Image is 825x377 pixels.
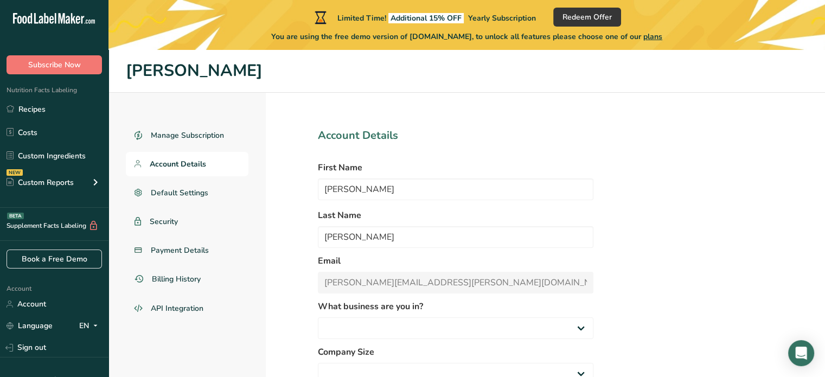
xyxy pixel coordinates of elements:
a: Manage Subscription [126,123,248,148]
button: Redeem Offer [553,8,621,27]
span: Redeem Offer [562,11,612,23]
a: Billing History [126,267,248,291]
h1: Account Details [318,127,593,144]
span: Additional 15% OFF [388,13,464,23]
div: NEW [7,169,23,176]
div: Open Intercom Messenger [788,340,814,366]
a: Default Settings [126,181,248,205]
span: Payment Details [151,245,209,256]
div: BETA [7,213,24,219]
span: Subscribe Now [28,59,81,71]
a: Account Details [126,152,248,176]
div: Limited Time! [312,11,536,24]
span: Yearly Subscription [468,13,536,23]
span: You are using the free demo version of [DOMAIN_NAME], to unlock all features please choose one of... [271,31,662,42]
label: Last Name [318,209,593,222]
span: Account Details [150,158,206,170]
label: Email [318,254,593,267]
span: API Integration [151,303,203,314]
h1: [PERSON_NAME] [126,59,808,84]
span: Manage Subscription [151,130,224,141]
span: Security [150,216,178,227]
span: Billing History [152,273,201,285]
label: First Name [318,161,593,174]
a: API Integration [126,296,248,322]
a: Security [126,209,248,234]
div: Custom Reports [7,177,74,188]
button: Subscribe Now [7,55,102,74]
span: plans [643,31,662,42]
label: Company Size [318,346,593,359]
label: What business are you in? [318,300,593,313]
a: Language [7,316,53,335]
a: Book a Free Demo [7,250,102,269]
a: Payment Details [126,238,248,263]
div: EN [79,320,102,333]
span: Default Settings [151,187,208,199]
